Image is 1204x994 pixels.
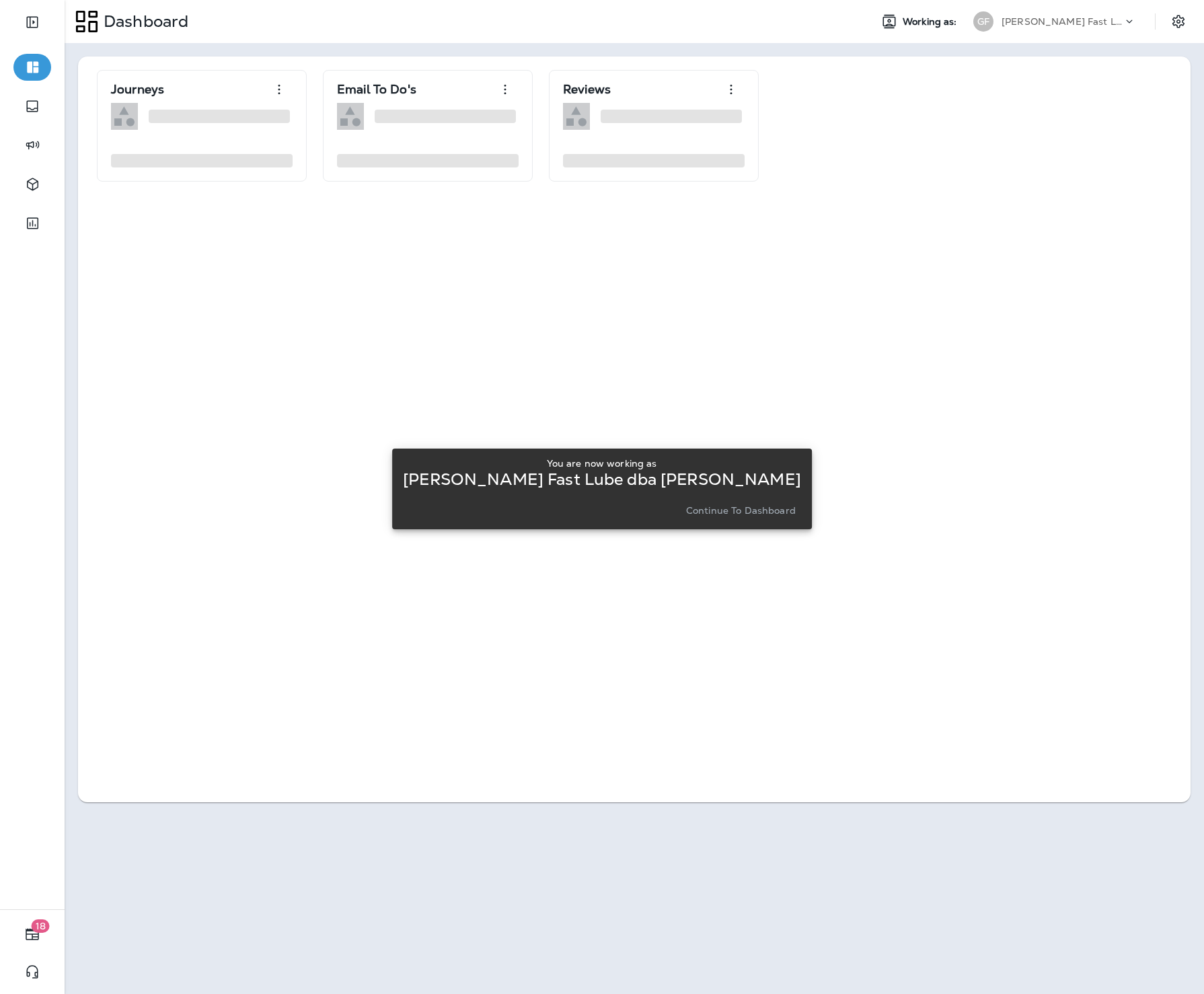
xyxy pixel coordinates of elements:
[903,16,960,28] span: Working as:
[98,11,188,32] p: Dashboard
[13,9,51,36] button: Expand Sidebar
[686,505,796,516] p: Continue to Dashboard
[403,474,801,485] p: [PERSON_NAME] Fast Lube dba [PERSON_NAME]
[111,83,164,96] p: Journeys
[337,83,416,96] p: Email To Do's
[547,458,656,469] p: You are now working as
[13,921,51,948] button: 18
[973,11,993,32] div: GF
[681,501,801,520] button: Continue to Dashboard
[32,919,50,933] span: 18
[1002,16,1123,27] p: [PERSON_NAME] Fast Lube dba [PERSON_NAME]
[1166,9,1191,34] button: Settings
